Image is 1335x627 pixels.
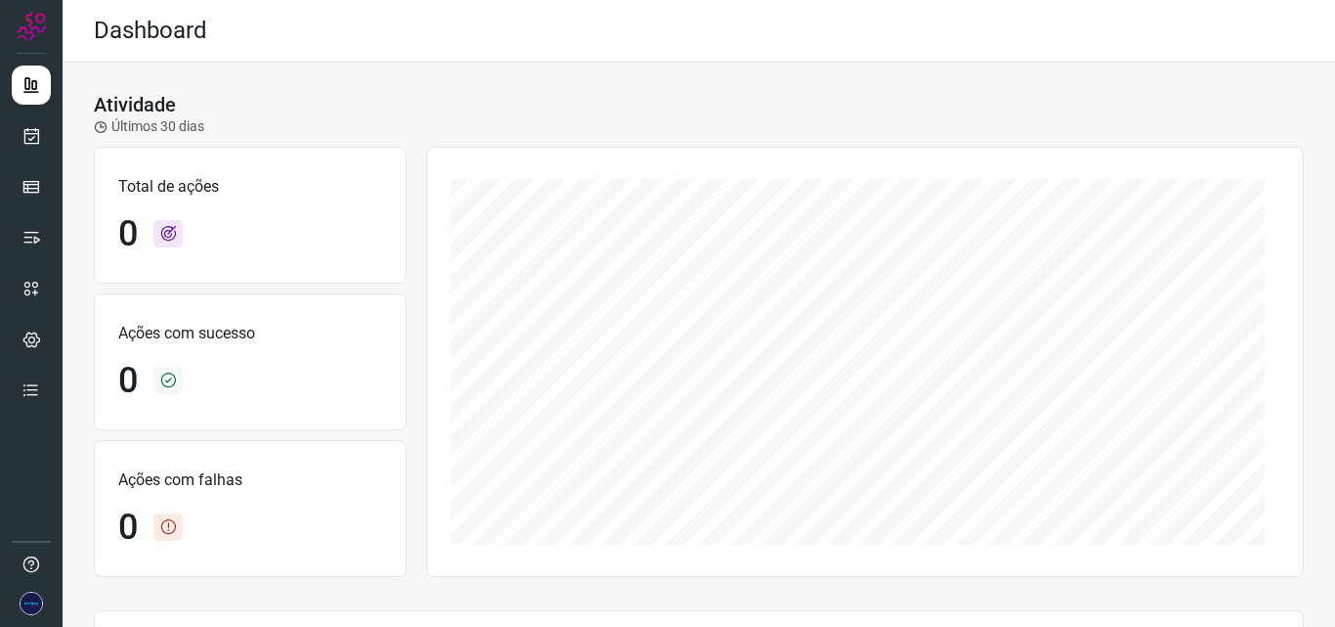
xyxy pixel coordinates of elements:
[17,12,46,41] img: Logo
[118,469,382,492] p: Ações com falhas
[118,213,138,255] h1: 0
[118,175,382,199] p: Total de ações
[94,93,176,116] h3: Atividade
[94,116,204,137] p: Últimos 30 dias
[20,592,43,615] img: ec3b18c95a01f9524ecc1107e33c14f6.png
[118,322,382,345] p: Ações com sucesso
[118,507,138,549] h1: 0
[94,17,207,45] h2: Dashboard
[118,360,138,402] h1: 0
